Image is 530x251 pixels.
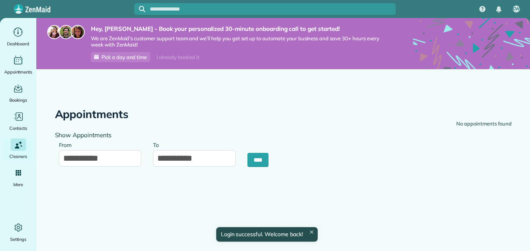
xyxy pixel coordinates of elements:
[4,68,32,76] span: Appointments
[153,137,163,152] label: To
[91,35,389,48] span: We are ZenMaid’s customer support team and we’ll help you get set up to automate your business an...
[3,221,33,243] a: Settings
[55,108,129,120] h2: Appointments
[152,52,204,62] div: I already booked it
[216,227,317,242] div: Login successful. Welcome back!
[3,26,33,48] a: Dashboard
[91,52,150,62] a: Pick a day and time
[9,96,27,104] span: Bookings
[3,54,33,76] a: Appointments
[9,152,27,160] span: Cleaners
[3,138,33,160] a: Cleaners
[13,181,23,188] span: More
[3,110,33,132] a: Contacts
[134,6,145,12] button: Focus search
[513,6,520,12] span: CW
[491,1,507,18] div: Notifications
[91,25,389,33] strong: Hey, [PERSON_NAME] - Book your personalized 30-minute onboarding call to get started!
[10,235,27,243] span: Settings
[139,6,145,12] svg: Focus search
[456,120,511,128] div: No appointments found
[55,132,277,138] h4: Show Appointments
[7,40,29,48] span: Dashboard
[3,82,33,104] a: Bookings
[71,25,85,39] img: michelle-19f622bdf1676172e81f8f8fba1fb50e276960ebfe0243fe18214015130c80e4.jpg
[47,25,61,39] img: maria-72a9807cf96188c08ef61303f053569d2e2a8a1cde33d635c8a3ac13582a053d.jpg
[59,137,76,152] label: From
[101,54,147,60] span: Pick a day and time
[9,124,27,132] span: Contacts
[59,25,73,39] img: jorge-587dff0eeaa6aab1f244e6dc62b8924c3b6ad411094392a53c71c6c4a576187d.jpg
